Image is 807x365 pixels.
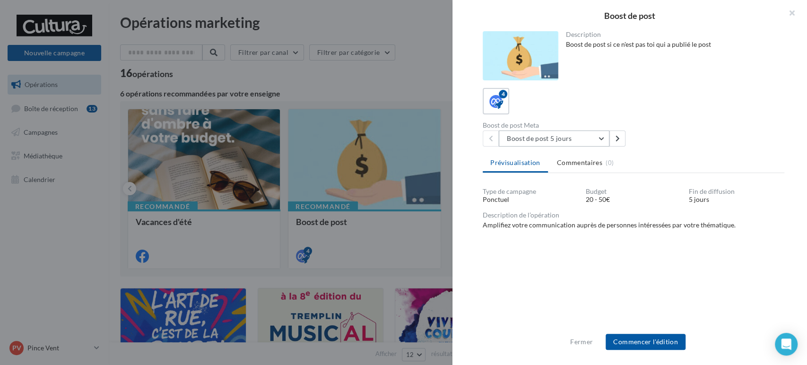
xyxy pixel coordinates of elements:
span: (0) [606,159,614,166]
div: Ponctuel [483,195,578,204]
div: Open Intercom Messenger [775,333,798,356]
div: Boost de post [468,11,792,20]
span: Commentaires [557,158,602,167]
div: Type de campagne [483,188,578,195]
div: 5 jours [689,195,784,204]
div: Description [566,31,777,38]
button: Boost de post 5 jours [499,130,609,147]
button: Commencer l'édition [606,334,686,350]
div: 4 [499,90,507,98]
div: Amplifiez votre communication auprès de personnes intéressées par votre thématique. [483,220,784,230]
div: Boost de post Meta [483,122,630,129]
div: Description de l’opération [483,212,784,218]
button: Fermer [566,336,597,348]
div: Boost de post si ce n'est pas toi qui a publié le post [566,40,777,49]
div: 20 - 50€ [586,195,681,204]
div: Budget [586,188,681,195]
div: Fin de diffusion [689,188,784,195]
